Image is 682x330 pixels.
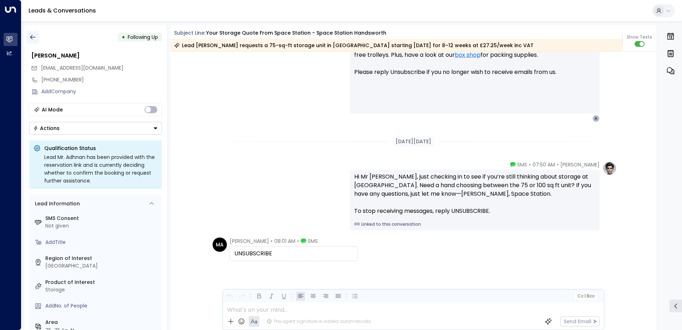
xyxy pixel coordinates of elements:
[45,255,159,262] label: Region of Interest
[45,239,159,246] div: AddTitle
[213,237,227,252] div: MA
[517,161,527,168] span: SMS
[174,29,205,36] span: Subject Line:
[41,76,162,84] div: [PHONE_NUMBER]
[122,31,125,44] div: •
[602,161,617,175] img: profile-logo.png
[234,249,353,258] div: UNSUBSCRIBE
[44,153,158,185] div: Lead Mr. Adhnan has been provided with the reservation link and is currently deciding whether to ...
[354,221,595,227] a: Linked to this conversation
[45,319,159,326] label: Area
[225,292,234,301] button: Undo
[44,145,158,152] p: Qualification Status
[29,6,96,15] a: Leads & Conversations
[267,318,371,325] div: The agent signature is added automatically
[627,34,652,40] span: Show Texts
[128,34,158,41] span: Following Up
[297,237,299,245] span: •
[274,237,295,245] span: 08:01 AM
[529,161,531,168] span: •
[271,237,273,245] span: •
[29,122,162,135] div: Button group with a nested menu
[45,222,159,230] div: Not given
[31,51,162,60] div: [PERSON_NAME]
[41,64,123,71] span: [EMAIL_ADDRESS][DOMAIN_NAME]
[41,88,162,95] div: AddCompany
[584,294,586,299] span: |
[206,29,386,37] div: Your storage quote from Space Station - Space Station Handsworth
[230,237,269,245] span: [PERSON_NAME]
[42,106,63,113] div: AI Mode
[574,293,597,300] button: Cc|Bcc
[393,136,434,147] div: [DATE][DATE]
[45,286,159,294] div: Storage
[45,302,159,310] div: AddNo. of People
[174,42,534,49] div: Lead [PERSON_NAME] requests a 75-sq-ft storage unit in [GEOGRAPHIC_DATA] starting [DATE] for 8–12...
[238,292,246,301] button: Redo
[41,64,123,72] span: adhnan16@icloud.com
[592,115,600,122] div: A
[455,51,480,59] a: box shop
[32,200,80,207] div: Lead Information
[45,262,159,270] div: [GEOGRAPHIC_DATA]
[557,161,559,168] span: •
[45,279,159,286] label: Product of Interest
[533,161,555,168] span: 07:50 AM
[29,122,162,135] button: Actions
[577,294,594,299] span: Cc Bcc
[560,161,600,168] span: [PERSON_NAME]
[33,125,60,131] div: Actions
[45,215,159,222] label: SMS Consent
[308,237,318,245] span: SMS
[354,172,595,215] div: Hi Mr [PERSON_NAME], just checking in to see if you’re still thinking about storage at [GEOGRAPHI...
